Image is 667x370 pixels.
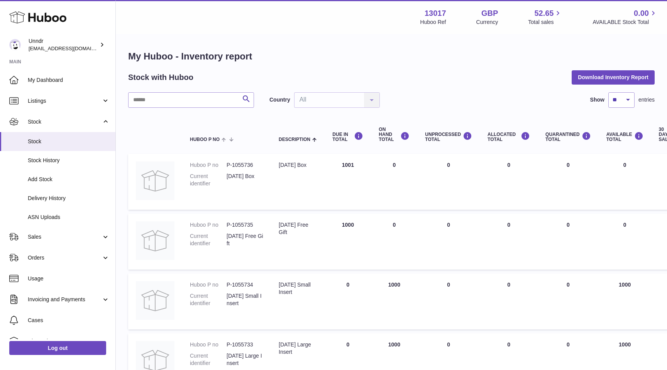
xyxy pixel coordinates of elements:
[528,19,562,26] span: Total sales
[325,273,371,329] td: 0
[332,132,363,142] div: DUE IN TOTAL
[425,132,472,142] div: UNPROCESSED Total
[28,76,110,84] span: My Dashboard
[190,341,227,348] dt: Huboo P no
[417,214,480,270] td: 0
[227,233,263,247] dd: [DATE] Free Gift
[325,214,371,270] td: 1000
[190,292,227,307] dt: Current identifier
[567,282,570,288] span: 0
[28,118,102,126] span: Stock
[227,221,263,229] dd: P-1055735
[28,176,110,183] span: Add Stock
[28,254,102,261] span: Orders
[9,341,106,355] a: Log out
[488,132,530,142] div: ALLOCATED Total
[279,161,317,169] div: [DATE] Box
[279,221,317,236] div: [DATE] Free Gift
[593,19,658,26] span: AVAILABLE Stock Total
[572,70,655,84] button: Download Inventory Report
[190,161,227,169] dt: Huboo P no
[227,173,263,187] dd: [DATE] Box
[480,154,538,210] td: 0
[28,157,110,164] span: Stock History
[28,195,110,202] span: Delivery History
[190,137,220,142] span: Huboo P no
[28,338,110,345] span: Channels
[28,214,110,221] span: ASN Uploads
[634,8,649,19] span: 0.00
[417,273,480,329] td: 0
[371,273,417,329] td: 1000
[480,273,538,329] td: 0
[638,96,655,104] span: entries
[593,8,658,26] a: 0.00 AVAILABLE Stock Total
[425,8,446,19] strong: 13017
[190,173,227,187] dt: Current identifier
[190,233,227,247] dt: Current identifier
[567,162,570,168] span: 0
[379,127,410,143] div: ON HAND Total
[28,97,102,105] span: Listings
[28,233,102,241] span: Sales
[599,214,651,270] td: 0
[28,317,110,324] span: Cases
[136,221,174,260] img: product image
[545,132,591,142] div: QUARANTINED Total
[420,19,446,26] div: Huboo Ref
[476,19,498,26] div: Currency
[190,352,227,367] dt: Current identifier
[371,154,417,210] td: 0
[567,222,570,228] span: 0
[227,161,263,169] dd: P-1055736
[325,154,371,210] td: 1001
[227,352,263,367] dd: [DATE] Large Insert
[279,137,310,142] span: Description
[371,214,417,270] td: 0
[417,154,480,210] td: 0
[227,292,263,307] dd: [DATE] Small Insert
[269,96,290,104] label: Country
[279,341,317,356] div: [DATE] Large Insert
[29,45,113,51] span: [EMAIL_ADDRESS][DOMAIN_NAME]
[590,96,604,104] label: Show
[9,39,21,51] img: sofiapanwar@gmail.com
[29,37,98,52] div: Unndr
[227,341,263,348] dd: P-1055733
[528,8,562,26] a: 52.65 Total sales
[190,221,227,229] dt: Huboo P no
[606,132,643,142] div: AVAILABLE Total
[599,273,651,329] td: 1000
[136,161,174,200] img: product image
[534,8,554,19] span: 52.65
[28,138,110,145] span: Stock
[227,281,263,289] dd: P-1055734
[279,281,317,296] div: [DATE] Small Insert
[136,281,174,320] img: product image
[128,72,193,83] h2: Stock with Huboo
[128,50,655,63] h1: My Huboo - Inventory report
[599,154,651,210] td: 0
[567,341,570,348] span: 0
[481,8,498,19] strong: GBP
[190,281,227,289] dt: Huboo P no
[480,214,538,270] td: 0
[28,275,110,282] span: Usage
[28,296,102,303] span: Invoicing and Payments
